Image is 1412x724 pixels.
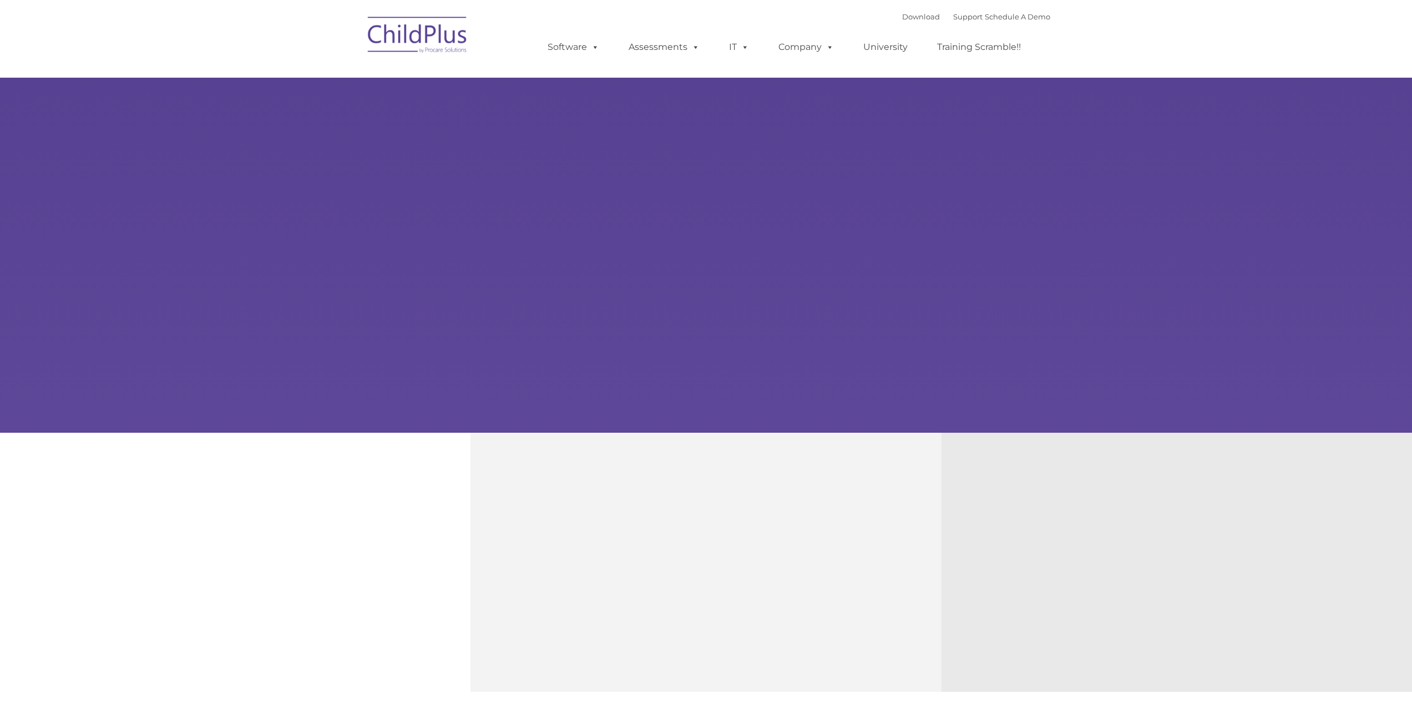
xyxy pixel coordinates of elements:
a: Support [953,12,983,21]
img: ChildPlus by Procare Solutions [362,9,473,64]
a: IT [718,36,760,58]
a: Assessments [618,36,711,58]
a: Training Scramble!! [926,36,1032,58]
a: Schedule A Demo [985,12,1050,21]
a: Company [767,36,845,58]
a: University [852,36,919,58]
a: Download [902,12,940,21]
font: | [902,12,1050,21]
a: Software [537,36,610,58]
